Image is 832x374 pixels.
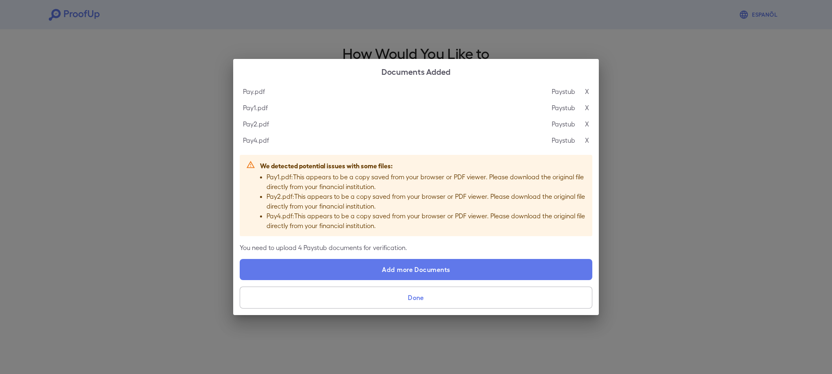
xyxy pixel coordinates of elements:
[243,103,268,113] p: Pay1.pdf
[552,103,575,113] p: Paystub
[266,191,586,211] p: Pay2.pdf : This appears to be a copy saved from your browser or PDF viewer. Please download the o...
[243,135,269,145] p: Pay4.pdf
[552,135,575,145] p: Paystub
[233,59,599,83] h2: Documents Added
[240,243,592,252] p: You need to upload 4 Paystub documents for verification.
[240,259,592,280] label: Add more Documents
[266,172,586,191] p: Pay1.pdf : This appears to be a copy saved from your browser or PDF viewer. Please download the o...
[552,119,575,129] p: Paystub
[243,119,269,129] p: Pay2.pdf
[260,161,586,170] p: We detected potential issues with some files:
[585,87,589,96] p: X
[240,287,592,309] button: Done
[585,103,589,113] p: X
[243,87,265,96] p: Pay.pdf
[585,135,589,145] p: X
[585,119,589,129] p: X
[552,87,575,96] p: Paystub
[266,211,586,230] p: Pay4.pdf : This appears to be a copy saved from your browser or PDF viewer. Please download the o...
